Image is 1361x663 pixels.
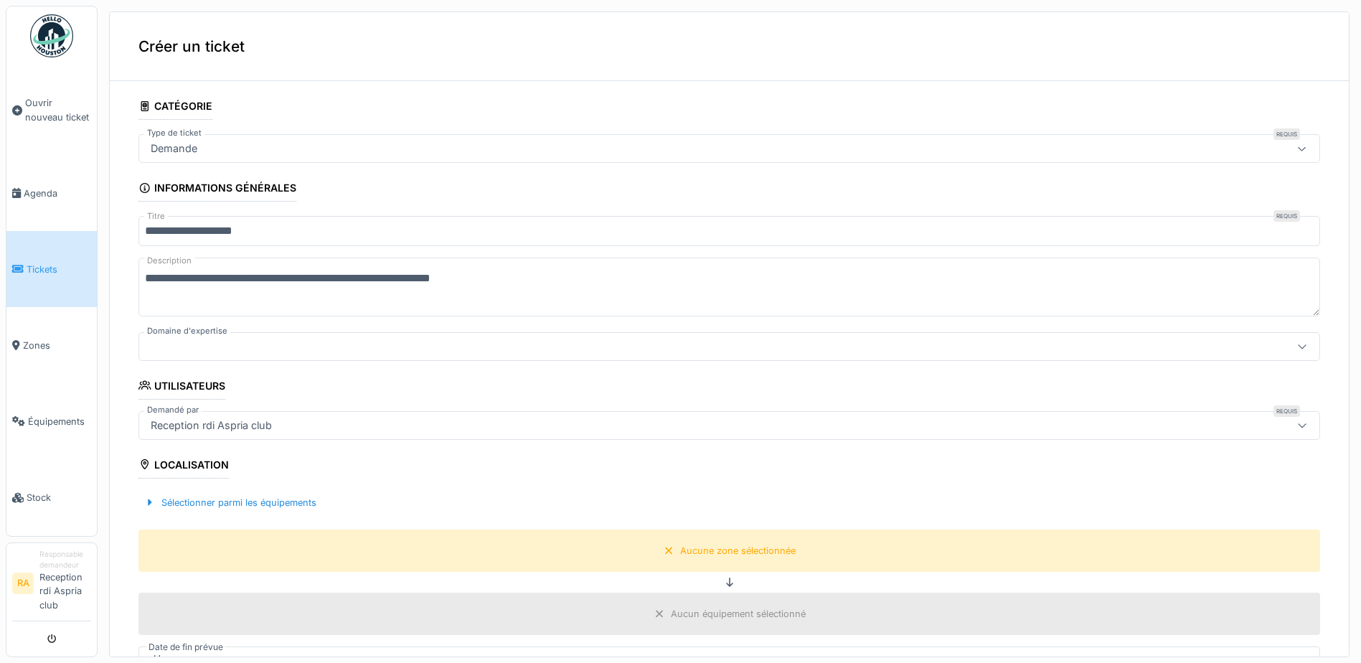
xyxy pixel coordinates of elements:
div: Sélectionner parmi les équipements [138,493,322,512]
label: Type de ticket [144,127,204,139]
li: RA [12,573,34,594]
span: Zones [23,339,91,352]
div: Créer un ticket [110,12,1349,81]
img: Badge_color-CXgf-gQk.svg [30,14,73,57]
span: Équipements [28,415,91,428]
span: Agenda [24,187,91,200]
a: RA Responsable demandeurReception rdi Aspria club [12,549,91,621]
div: Requis [1273,210,1300,222]
div: Informations générales [138,177,296,202]
div: Responsable demandeur [39,549,91,571]
a: Ouvrir nouveau ticket [6,65,97,155]
a: Équipements [6,383,97,459]
div: Demande [145,141,203,156]
span: Tickets [27,263,91,276]
div: Utilisateurs [138,375,225,400]
a: Agenda [6,155,97,231]
div: Localisation [138,454,229,479]
a: Zones [6,307,97,383]
a: Stock [6,460,97,536]
span: Ouvrir nouveau ticket [25,96,91,123]
span: Stock [27,491,91,504]
label: Description [144,252,194,270]
div: Reception rdi Aspria club [145,418,278,433]
label: Demandé par [144,404,202,416]
div: Catégorie [138,95,212,120]
div: Aucune zone sélectionnée [680,544,796,558]
a: Tickets [6,231,97,307]
div: Aucun équipement sélectionné [671,607,806,621]
label: Date de fin prévue [147,639,225,655]
li: Reception rdi Aspria club [39,549,91,618]
label: Domaine d'expertise [144,325,230,337]
label: Titre [144,210,168,222]
div: Requis [1273,405,1300,417]
div: Requis [1273,128,1300,140]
